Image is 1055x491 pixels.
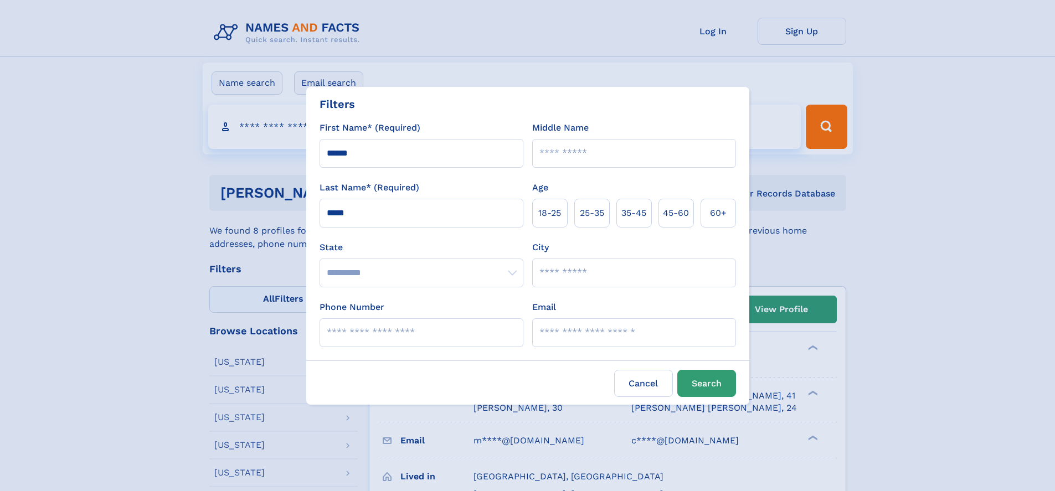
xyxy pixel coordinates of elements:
[614,370,673,397] label: Cancel
[538,206,561,220] span: 18‑25
[320,121,420,135] label: First Name* (Required)
[532,121,589,135] label: Middle Name
[320,301,384,314] label: Phone Number
[532,181,548,194] label: Age
[663,206,689,220] span: 45‑60
[677,370,736,397] button: Search
[710,206,727,220] span: 60+
[621,206,646,220] span: 35‑45
[320,181,419,194] label: Last Name* (Required)
[580,206,604,220] span: 25‑35
[320,241,523,254] label: State
[320,96,355,112] div: Filters
[532,301,556,314] label: Email
[532,241,549,254] label: City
